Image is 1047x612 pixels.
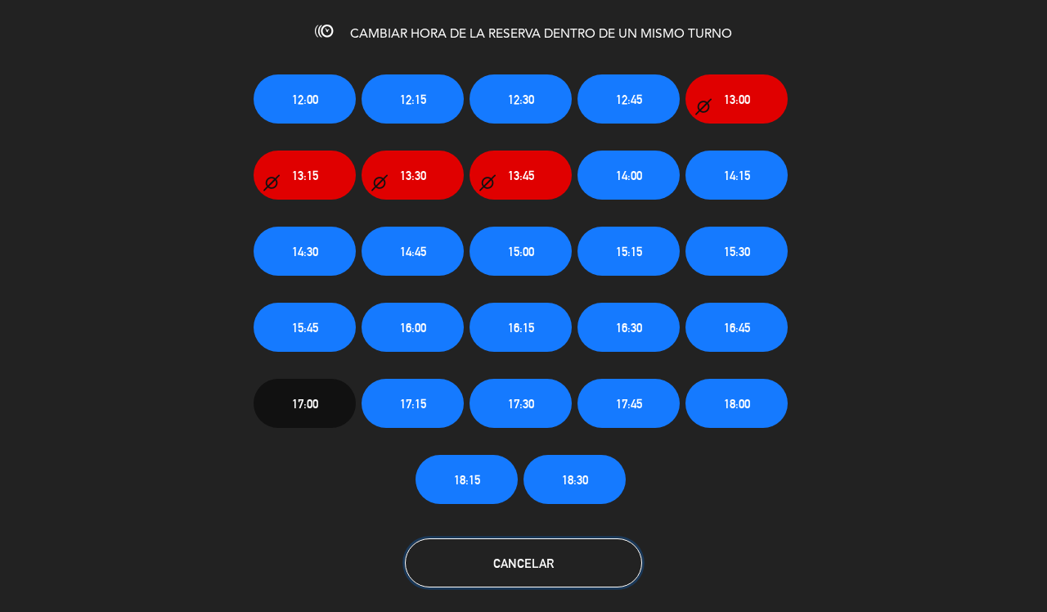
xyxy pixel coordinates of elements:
span: 17:45 [616,394,642,413]
button: 17:15 [362,379,464,428]
span: 12:00 [292,90,318,109]
button: 13:15 [254,151,356,200]
button: 16:00 [362,303,464,352]
button: 13:30 [362,151,464,200]
button: 17:45 [577,379,680,428]
button: Cancelar [405,538,642,587]
button: 13:00 [685,74,788,124]
button: 18:15 [416,455,518,504]
button: 12:00 [254,74,356,124]
button: 17:00 [254,379,356,428]
span: 15:00 [508,242,534,261]
button: 12:30 [470,74,572,124]
button: 15:45 [254,303,356,352]
span: 15:30 [724,242,750,261]
span: 12:30 [508,90,534,109]
span: 14:30 [292,242,318,261]
button: 12:45 [577,74,680,124]
span: 13:45 [508,166,534,185]
span: 13:15 [292,166,318,185]
span: 15:45 [292,318,318,337]
button: 15:15 [577,227,680,276]
button: 18:00 [685,379,788,428]
span: 18:15 [454,470,480,489]
span: 12:45 [616,90,642,109]
span: 16:15 [508,318,534,337]
span: 17:00 [292,394,318,413]
span: 18:00 [724,394,750,413]
button: 14:00 [577,151,680,200]
span: 16:00 [400,318,426,337]
button: 17:30 [470,379,572,428]
button: 18:30 [523,455,626,504]
span: 17:30 [508,394,534,413]
span: 15:15 [616,242,642,261]
span: 13:00 [724,90,750,109]
button: 12:15 [362,74,464,124]
span: 14:00 [616,166,642,185]
span: 14:45 [400,242,426,261]
button: 16:15 [470,303,572,352]
button: 13:45 [470,151,572,200]
span: 12:15 [400,90,426,109]
span: 13:30 [400,166,426,185]
span: CAMBIAR HORA DE LA RESERVA DENTRO DE UN MISMO TURNO [350,28,732,41]
span: 18:30 [562,470,588,489]
span: Cancelar [493,556,554,570]
button: 16:45 [685,303,788,352]
button: 14:15 [685,151,788,200]
button: 16:30 [577,303,680,352]
button: 14:30 [254,227,356,276]
span: 16:45 [724,318,750,337]
span: 16:30 [616,318,642,337]
span: 14:15 [724,166,750,185]
span: 17:15 [400,394,426,413]
button: 15:30 [685,227,788,276]
button: 14:45 [362,227,464,276]
button: 15:00 [470,227,572,276]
